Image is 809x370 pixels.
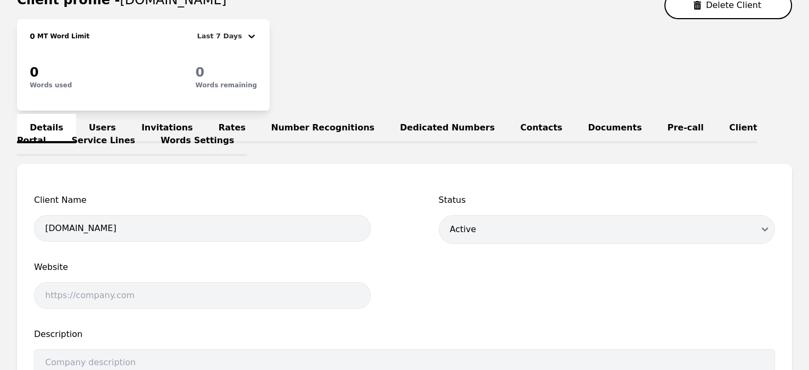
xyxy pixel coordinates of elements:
[148,127,247,156] a: Words Settings
[30,81,72,89] p: Words used
[34,282,371,309] input: https://company.com
[59,127,148,156] a: Service Lines
[17,114,757,156] a: Client Portal
[35,32,89,40] h2: MT Word Limit
[197,30,246,43] div: Last 7 Days
[30,65,39,80] span: 0
[575,114,654,143] a: Documents
[655,114,716,143] a: Pre-call
[34,194,371,207] span: Client Name
[34,328,775,341] span: Description
[439,194,775,207] span: Status
[34,261,371,274] span: Website
[76,114,129,143] a: Users
[206,114,258,143] a: Rates
[129,114,206,143] a: Invitations
[34,215,371,242] input: Client name
[30,32,35,40] span: 0
[387,114,507,143] a: Dedicated Numbers
[507,114,575,143] a: Contacts
[196,81,257,89] p: Words remaining
[196,65,205,80] span: 0
[258,114,387,143] a: Number Recognitions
